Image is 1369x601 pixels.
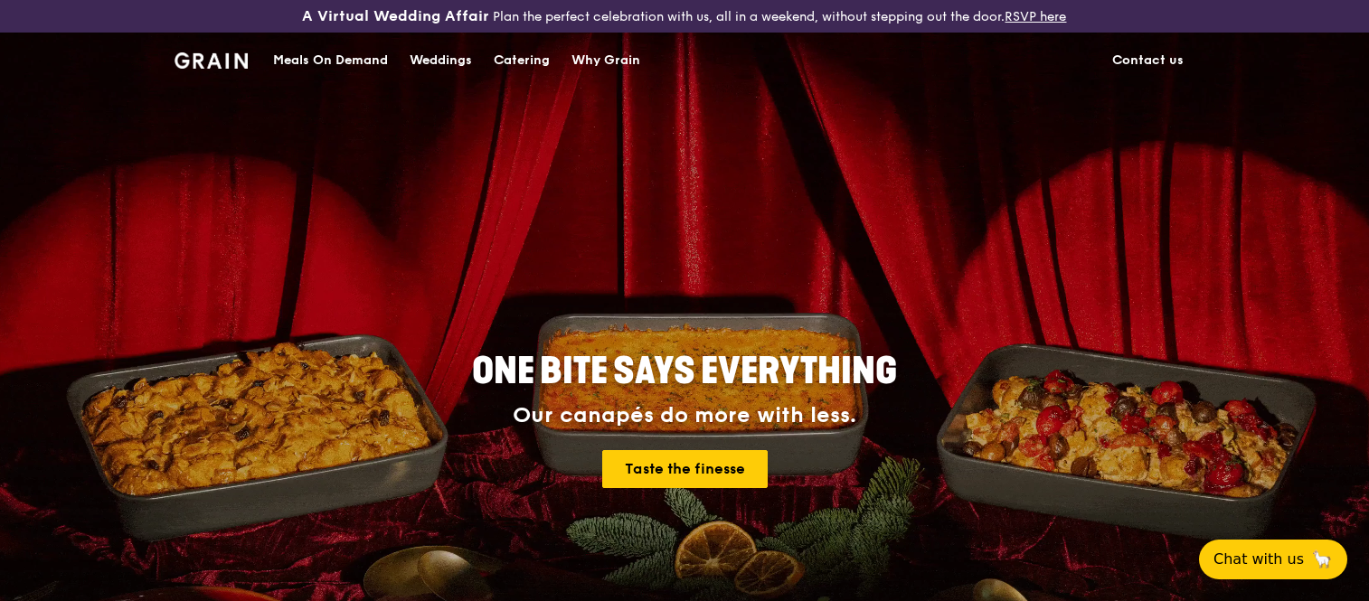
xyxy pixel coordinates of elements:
[483,33,561,88] a: Catering
[1005,9,1066,24] a: RSVP here
[410,33,472,88] div: Weddings
[1199,540,1347,579] button: Chat with us🦙
[571,33,640,88] div: Why Grain
[399,33,483,88] a: Weddings
[273,33,388,88] div: Meals On Demand
[1101,33,1194,88] a: Contact us
[1213,549,1304,570] span: Chat with us
[494,33,550,88] div: Catering
[175,52,248,69] img: Grain
[561,33,651,88] a: Why Grain
[1311,549,1333,570] span: 🦙
[602,450,768,488] a: Taste the finesse
[228,7,1140,25] div: Plan the perfect celebration with us, all in a weekend, without stepping out the door.
[175,32,248,86] a: GrainGrain
[302,7,489,25] h3: A Virtual Wedding Affair
[359,403,1010,428] div: Our canapés do more with less.
[472,350,897,393] span: ONE BITE SAYS EVERYTHING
